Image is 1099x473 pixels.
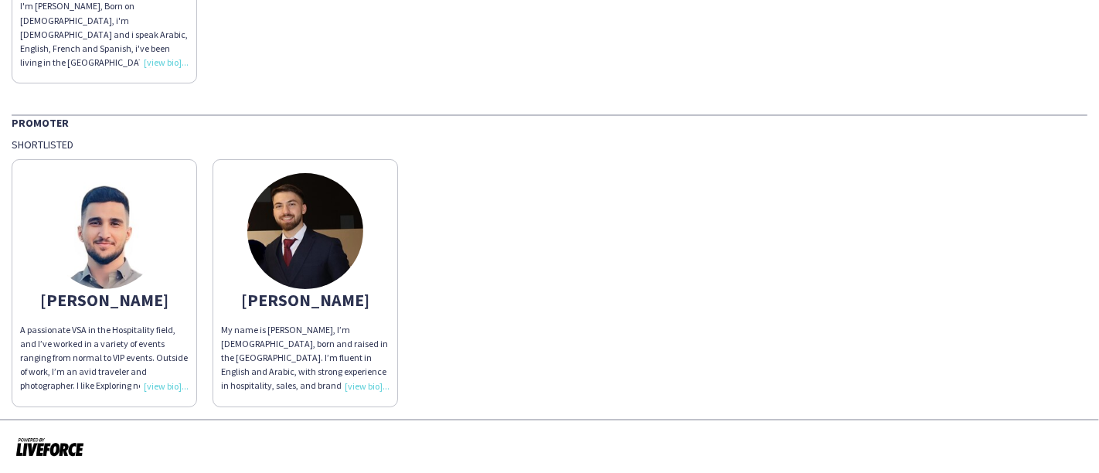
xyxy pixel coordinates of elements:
[12,138,1087,151] div: Shortlisted
[20,293,189,307] div: [PERSON_NAME]
[221,323,390,393] div: My name is [PERSON_NAME], I’m [DEMOGRAPHIC_DATA], born and raised in the [GEOGRAPHIC_DATA]. I’m f...
[12,114,1087,130] div: Promoter
[15,436,84,458] img: Powered by Liveforce
[247,173,363,289] img: thumb-6720edc74393c.jpeg
[221,293,390,307] div: [PERSON_NAME]
[46,173,162,289] img: thumb-65b2853b206aa.jpg
[20,323,189,393] div: A passionate VSA in the Hospitality field, and I’ve worked in a variety of events ranging from no...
